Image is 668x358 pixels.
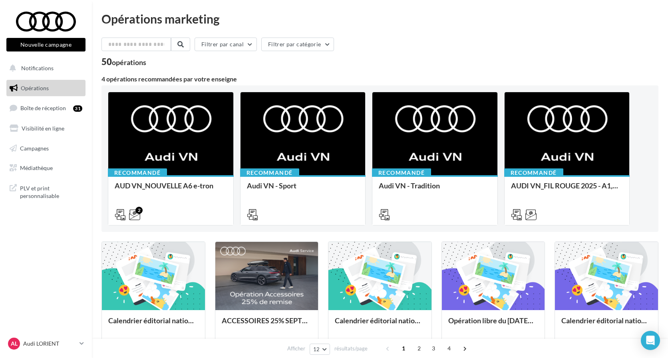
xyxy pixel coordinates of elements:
button: 12 [310,344,330,355]
div: AUDI VN_FIL ROUGE 2025 - A1, Q2, Q3, Q5 et Q4 e-tron [511,182,623,198]
span: 2 [413,342,425,355]
a: Campagnes [5,140,87,157]
a: Opérations [5,80,87,97]
div: Recommandé [108,168,167,177]
div: opérations [112,59,146,66]
span: 1 [397,342,410,355]
span: PLV et print personnalisable [20,183,82,200]
div: 2 [135,207,143,214]
span: Afficher [287,345,305,352]
div: Opération libre du [DATE] 12:06 [448,316,539,332]
div: Recommandé [240,168,299,177]
div: Recommandé [504,168,563,177]
span: 4 [443,342,455,355]
span: 12 [313,346,320,352]
div: Calendrier éditorial national : du 02.09 au 09.09 [108,316,199,332]
button: Filtrer par canal [195,38,257,51]
div: ACCESSOIRES 25% SEPTEMBRE - AUDI SERVICE [222,316,312,332]
div: AUD VN_NOUVELLE A6 e-tron [115,182,227,198]
div: Open Intercom Messenger [641,331,660,350]
div: 4 opérations recommandées par votre enseigne [101,76,658,82]
a: Médiathèque [5,160,87,176]
div: 50 [101,57,146,66]
span: Visibilité en ligne [22,125,64,132]
div: Audi VN - Tradition [379,182,491,198]
p: Audi LORIENT [23,340,76,348]
span: Campagnes [20,144,49,151]
div: Audi VN - Sport [247,182,359,198]
span: Boîte de réception [20,105,66,111]
a: Boîte de réception31 [5,99,87,117]
span: 3 [427,342,440,355]
a: Visibilité en ligne [5,120,87,137]
div: Calendrier éditorial national : du 02.09 au 09.09 [335,316,425,332]
button: Filtrer par catégorie [261,38,334,51]
span: résultats/page [334,345,368,352]
button: Notifications [5,60,84,77]
div: Calendrier éditorial national : semaine du 25.08 au 31.08 [561,316,652,332]
a: AL Audi LORIENT [6,336,85,351]
div: Opérations marketing [101,13,658,25]
button: Nouvelle campagne [6,38,85,51]
span: Opérations [21,85,49,91]
span: Médiathèque [20,164,53,171]
a: PLV et print personnalisable [5,180,87,203]
span: AL [11,340,18,348]
div: Recommandé [372,168,431,177]
div: 31 [73,105,82,112]
span: Notifications [21,65,54,71]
